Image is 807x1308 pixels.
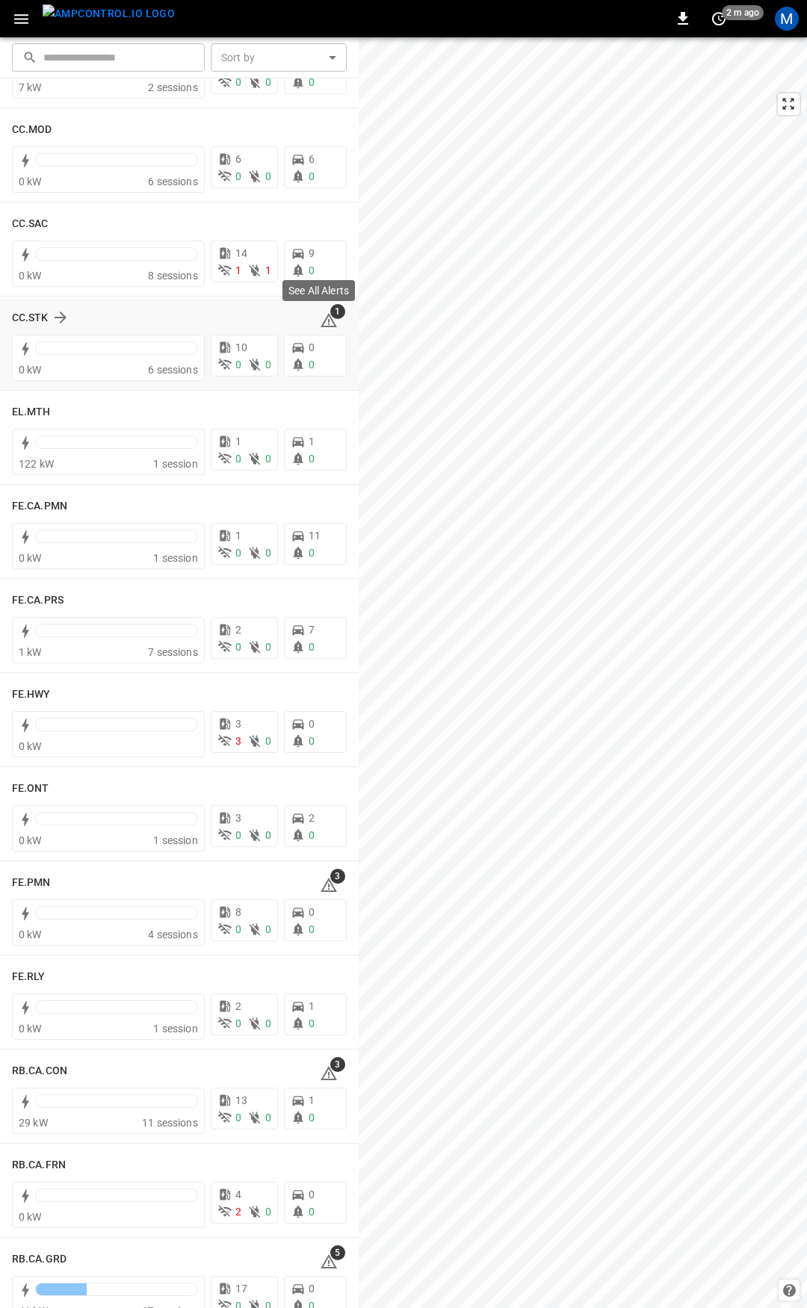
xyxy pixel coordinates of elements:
[309,624,315,636] span: 7
[265,1206,271,1218] span: 0
[309,1000,315,1012] span: 1
[265,453,271,465] span: 0
[309,812,315,824] span: 2
[153,834,197,846] span: 1 session
[309,436,315,447] span: 1
[12,404,51,421] h6: EL.MTH
[235,547,241,559] span: 0
[309,341,315,353] span: 0
[309,718,315,730] span: 0
[309,735,315,747] span: 0
[235,153,241,165] span: 6
[722,5,764,20] span: 2 m ago
[330,1057,345,1072] span: 3
[19,270,42,282] span: 0 kW
[309,170,315,182] span: 0
[153,458,197,470] span: 1 session
[148,929,198,940] span: 4 sessions
[148,364,198,376] span: 6 sessions
[235,1094,247,1106] span: 13
[19,364,42,376] span: 0 kW
[235,735,241,747] span: 3
[235,247,247,259] span: 14
[235,1112,241,1123] span: 0
[309,359,315,371] span: 0
[309,1206,315,1218] span: 0
[12,875,51,891] h6: FE.PMN
[309,547,315,559] span: 0
[265,735,271,747] span: 0
[235,264,241,276] span: 1
[235,76,241,88] span: 0
[153,552,197,564] span: 1 session
[12,1251,67,1268] h6: RB.CA.GRD
[148,81,198,93] span: 2 sessions
[309,1017,315,1029] span: 0
[235,359,241,371] span: 0
[265,1112,271,1123] span: 0
[19,176,42,187] span: 0 kW
[265,264,271,276] span: 1
[775,7,799,31] div: profile-icon
[330,1245,345,1260] span: 5
[309,76,315,88] span: 0
[309,906,315,918] span: 0
[235,906,241,918] span: 8
[707,7,731,31] button: set refresh interval
[12,686,51,703] h6: FE.HWY
[19,646,42,658] span: 1 kW
[309,1283,315,1295] span: 0
[235,624,241,636] span: 2
[235,812,241,824] span: 3
[19,81,42,93] span: 7 kW
[153,1023,197,1035] span: 1 session
[235,436,241,447] span: 1
[148,270,198,282] span: 8 sessions
[330,869,345,884] span: 3
[19,1117,48,1129] span: 29 kW
[19,740,42,752] span: 0 kW
[19,834,42,846] span: 0 kW
[309,829,315,841] span: 0
[43,4,175,23] img: ampcontrol.io logo
[12,122,52,138] h6: CC.MOD
[148,646,198,658] span: 7 sessions
[265,641,271,653] span: 0
[12,592,64,609] h6: FE.CA.PRS
[142,1117,198,1129] span: 11 sessions
[309,641,315,653] span: 0
[235,1000,241,1012] span: 2
[265,76,271,88] span: 0
[235,1188,241,1200] span: 4
[12,1157,66,1174] h6: RB.CA.FRN
[265,170,271,182] span: 0
[12,498,67,515] h6: FE.CA.PMN
[309,1188,315,1200] span: 0
[235,718,241,730] span: 3
[330,304,345,319] span: 1
[235,530,241,542] span: 1
[309,247,315,259] span: 9
[235,1283,247,1295] span: 17
[235,1017,241,1029] span: 0
[235,1206,241,1218] span: 2
[309,1112,315,1123] span: 0
[19,458,54,470] span: 122 kW
[12,781,49,797] h6: FE.ONT
[19,552,42,564] span: 0 kW
[309,923,315,935] span: 0
[309,530,321,542] span: 11
[148,176,198,187] span: 6 sessions
[265,1017,271,1029] span: 0
[235,923,241,935] span: 0
[359,37,807,1308] canvas: Map
[235,829,241,841] span: 0
[309,1094,315,1106] span: 1
[19,1023,42,1035] span: 0 kW
[12,969,46,985] h6: FE.RLY
[235,341,247,353] span: 10
[288,283,349,298] p: See All Alerts
[12,1063,67,1079] h6: RB.CA.CON
[265,923,271,935] span: 0
[309,264,315,276] span: 0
